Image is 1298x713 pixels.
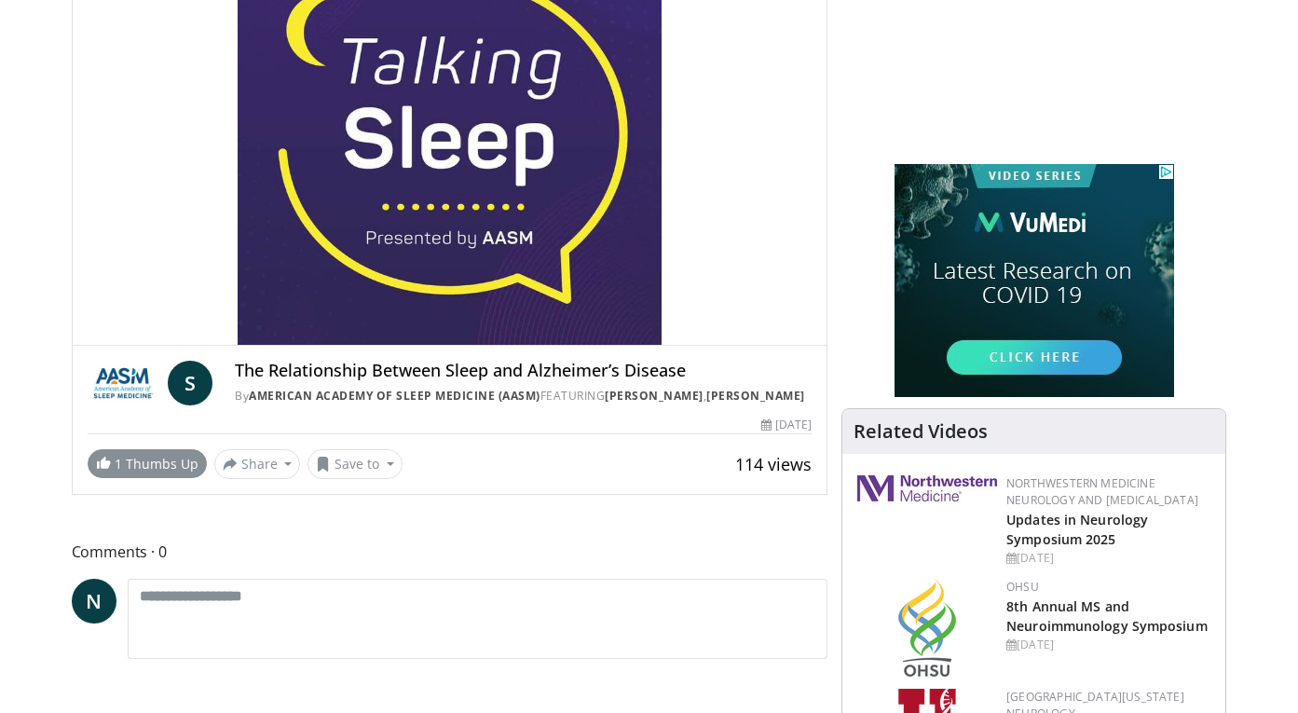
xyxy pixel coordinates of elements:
[72,540,828,564] span: Comments 0
[214,449,301,479] button: Share
[88,449,207,478] a: 1 Thumbs Up
[706,388,805,404] a: [PERSON_NAME]
[235,361,812,381] h4: The Relationship Between Sleep and Alzheimer’s Disease
[72,579,116,624] a: N
[895,164,1174,397] iframe: Advertisement
[249,388,540,404] a: American Academy of Sleep Medicine (AASM)
[735,453,812,475] span: 114 views
[898,579,956,677] img: da959c7f-65a6-4fcf-a939-c8c702e0a770.png.150x105_q85_autocrop_double_scale_upscale_version-0.2.png
[1006,597,1208,635] a: 8th Annual MS and Neuroimmunology Symposium
[761,417,812,433] div: [DATE]
[1006,475,1198,508] a: Northwestern Medicine Neurology and [MEDICAL_DATA]
[605,388,704,404] a: [PERSON_NAME]
[1006,637,1210,653] div: [DATE]
[1006,511,1148,548] a: Updates in Neurology Symposium 2025
[235,388,812,404] div: By FEATURING ,
[88,361,161,405] img: American Academy of Sleep Medicine (AASM)
[168,361,212,405] a: S
[307,449,403,479] button: Save to
[115,455,122,473] span: 1
[1006,550,1210,567] div: [DATE]
[1006,579,1039,595] a: OHSU
[854,420,988,443] h4: Related Videos
[857,475,997,501] img: 2a462fb6-9365-492a-ac79-3166a6f924d8.png.150x105_q85_autocrop_double_scale_upscale_version-0.2.jpg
